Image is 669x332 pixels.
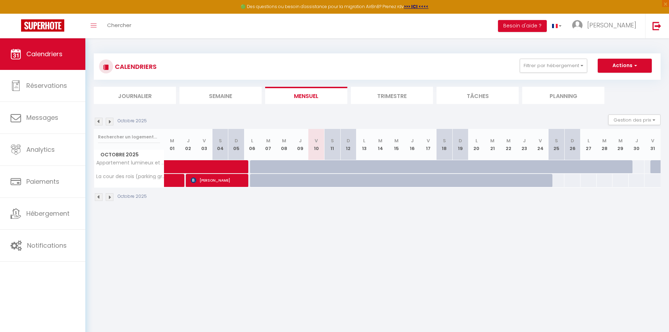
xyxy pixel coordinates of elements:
[191,174,244,187] span: [PERSON_NAME]
[564,129,581,160] th: 26
[187,137,190,144] abbr: J
[612,129,629,160] th: 29
[212,129,228,160] th: 04
[411,137,414,144] abbr: J
[351,87,433,104] li: Trimestre
[427,137,430,144] abbr: V
[244,129,260,160] th: 06
[484,129,500,160] th: 21
[394,137,399,144] abbr: M
[555,137,558,144] abbr: S
[299,137,302,144] abbr: J
[26,177,59,186] span: Paiements
[266,137,270,144] abbr: M
[260,129,276,160] th: 07
[251,137,253,144] abbr: L
[26,113,58,122] span: Messages
[98,131,160,143] input: Rechercher un logement...
[549,129,565,160] th: 25
[26,209,70,218] span: Hébergement
[635,137,638,144] abbr: J
[506,137,511,144] abbr: M
[219,137,222,144] abbr: S
[452,129,468,160] th: 19
[196,129,212,160] th: 03
[356,129,373,160] th: 13
[324,129,340,160] th: 11
[276,129,293,160] th: 08
[331,137,334,144] abbr: S
[437,87,519,104] li: Tâches
[652,21,661,30] img: logout
[539,137,542,144] abbr: V
[490,137,494,144] abbr: M
[347,137,350,144] abbr: D
[572,20,583,31] img: ...
[588,137,590,144] abbr: L
[475,137,478,144] abbr: L
[170,137,174,144] abbr: M
[372,129,388,160] th: 14
[107,21,131,29] span: Chercher
[459,137,462,144] abbr: D
[315,137,318,144] abbr: V
[340,129,356,160] th: 12
[618,137,623,144] abbr: M
[388,129,405,160] th: 15
[26,50,63,58] span: Calendriers
[567,14,645,38] a: ... [PERSON_NAME]
[26,81,67,90] span: Réservations
[523,137,526,144] abbr: J
[598,59,652,73] button: Actions
[420,129,437,160] th: 17
[265,87,347,104] li: Mensuel
[363,137,365,144] abbr: L
[179,87,262,104] li: Semaine
[180,129,196,160] th: 02
[21,19,64,32] img: Super Booking
[651,137,654,144] abbr: V
[468,129,485,160] th: 20
[498,20,547,32] button: Besoin d'aide ?
[282,137,286,144] abbr: M
[95,174,165,179] span: La cour des rois (parking gratuit)
[94,87,176,104] li: Journalier
[520,59,587,73] button: Filtrer par hébergement
[164,129,181,160] th: 01
[26,145,55,154] span: Analytics
[95,160,165,165] span: Appartement lumineux et cosy Strasbourg
[571,137,574,144] abbr: D
[27,241,67,250] span: Notifications
[102,14,137,38] a: Chercher
[404,129,420,160] th: 16
[437,129,453,160] th: 18
[113,59,157,74] h3: CALENDRIERS
[522,87,604,104] li: Planning
[94,150,164,160] span: Octobre 2025
[517,129,533,160] th: 23
[602,137,606,144] abbr: M
[581,129,597,160] th: 27
[404,4,428,9] a: >>> ICI <<<<
[587,21,636,30] span: [PERSON_NAME]
[608,115,661,125] button: Gestion des prix
[597,129,613,160] th: 28
[235,137,238,144] abbr: D
[644,129,661,160] th: 31
[118,193,147,200] p: Octobre 2025
[443,137,446,144] abbr: S
[203,137,206,144] abbr: V
[308,129,324,160] th: 10
[500,129,517,160] th: 22
[532,129,549,160] th: 24
[629,129,645,160] th: 30
[378,137,382,144] abbr: M
[292,129,308,160] th: 09
[118,118,147,124] p: Octobre 2025
[228,129,244,160] th: 05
